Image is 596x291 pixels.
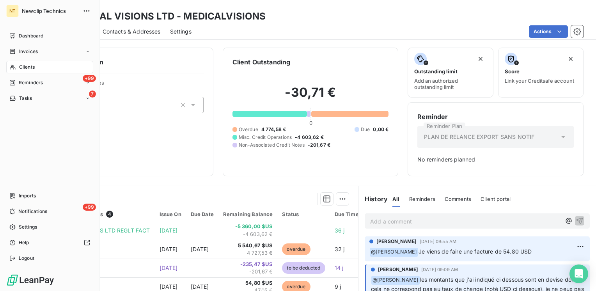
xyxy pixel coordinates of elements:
[19,32,43,39] span: Dashboard
[419,248,532,255] span: Je viens de faire une facture de 54.80 USD
[6,274,55,286] img: Logo LeanPay
[282,211,325,217] div: Status
[358,194,388,204] h6: History
[160,227,178,234] span: [DATE]
[282,262,325,274] span: to be deducted
[103,28,161,35] span: Contacts & Addresses
[569,264,588,283] div: Open Intercom Messenger
[361,126,370,133] span: Due
[22,8,78,14] span: Newclip Technics
[392,196,399,202] span: All
[223,242,273,250] span: 5 540,67 $US
[63,80,204,90] span: Client Properties
[223,223,273,231] span: -5 360,00 $US
[223,231,273,238] span: -4 603,62 €
[335,227,345,234] span: 36 j
[223,268,273,276] span: -201,67 €
[335,246,345,252] span: 32 j
[160,264,178,271] span: [DATE]
[414,68,458,75] span: Outstanding limit
[308,142,330,149] span: -201,67 €
[19,255,34,262] span: Logout
[98,101,104,108] input: Add a tag
[239,126,258,133] span: Overdue
[309,120,312,126] span: 0
[191,211,214,217] div: Due Date
[223,249,273,257] span: 4 727,53 €
[19,224,37,231] span: Settings
[239,134,292,141] span: Misc. Credit Operations
[529,25,568,38] button: Actions
[335,283,341,290] span: 9 j
[417,156,574,163] span: No reminders planned
[282,243,310,255] span: overdue
[89,90,96,98] span: 7
[335,211,367,217] div: Due Time
[191,246,209,252] span: [DATE]
[191,283,209,290] span: [DATE]
[421,267,458,272] span: [DATE] 09:09 AM
[19,64,35,71] span: Clients
[223,211,273,217] div: Remaining Balance
[19,95,32,102] span: Tasks
[232,57,291,67] h6: Client Outstanding
[376,238,417,245] span: [PERSON_NAME]
[83,75,96,82] span: +99
[6,5,19,17] div: NT
[18,208,47,215] span: Notifications
[505,68,520,75] span: Score
[335,264,344,271] span: 14 j
[160,283,178,290] span: [DATE]
[223,279,273,287] span: 54,80 $US
[295,134,324,141] span: -4 603,62 €
[223,261,273,268] span: -235,47 $US
[373,126,388,133] span: 0,00 €
[498,48,584,98] button: ScoreLink your Creditsafe account
[19,239,29,246] span: Help
[160,211,181,217] div: Issue On
[481,196,511,202] span: Client portal
[83,204,96,211] span: +99
[6,236,93,249] a: Help
[408,48,493,98] button: Outstanding limitAdd an authorized outstanding limit
[239,142,305,149] span: Non-Associated Credit Notes
[19,48,38,55] span: Invoices
[170,28,192,35] span: Settings
[424,133,534,141] span: PLAN DE RELANCE EXPORT SANS NOTIF
[445,196,471,202] span: Comments
[47,57,204,67] h6: Client information
[19,192,36,199] span: Imports
[232,85,389,108] h2: -30,71 €
[54,211,150,218] div: Accounting Entries
[106,211,113,218] span: 4
[371,276,420,285] span: @ [PERSON_NAME]
[19,79,43,86] span: Reminders
[378,266,418,273] span: [PERSON_NAME]
[420,239,456,244] span: [DATE] 09:55 AM
[69,9,266,23] h3: MEDICAL VISIONS LTD - MEDICALVISIONS
[414,78,486,90] span: Add an authorized outstanding limit
[54,227,150,234] span: MEDICAL VISIONS LTD REGLT FACT
[417,112,574,121] h6: Reminder
[409,196,435,202] span: Reminders
[160,246,178,252] span: [DATE]
[370,248,418,257] span: @ [PERSON_NAME]
[505,78,574,84] span: Link your Creditsafe account
[261,126,286,133] span: 4 774,58 €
